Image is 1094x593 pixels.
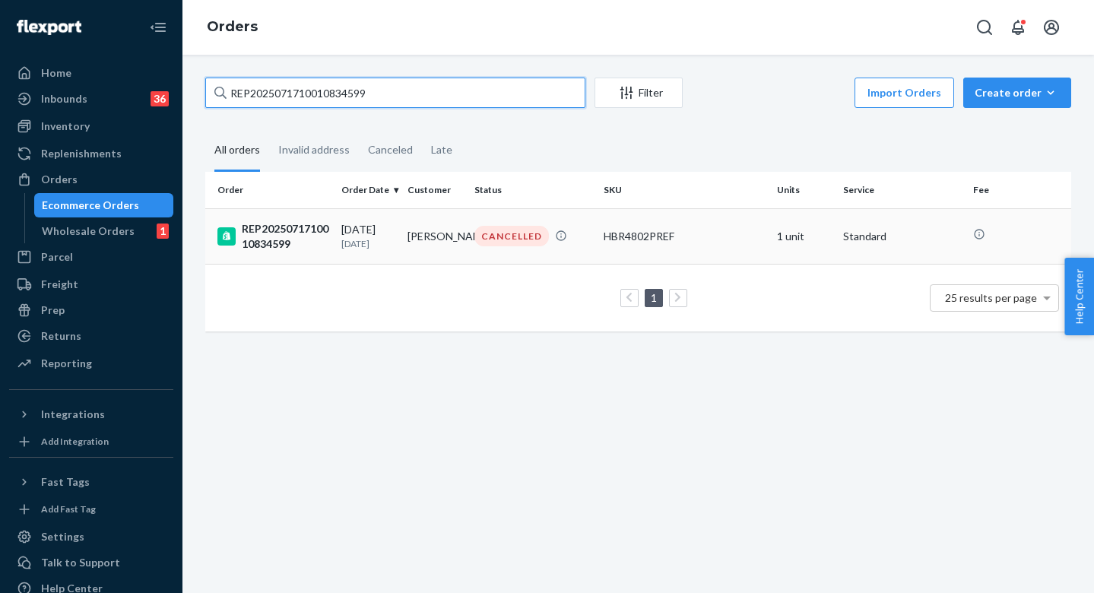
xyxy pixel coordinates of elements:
[143,12,173,43] button: Close Navigation
[9,298,173,322] a: Prep
[41,172,78,187] div: Orders
[9,500,173,518] a: Add Fast Tag
[368,130,413,170] div: Canceled
[468,172,598,208] th: Status
[1036,12,1067,43] button: Open account menu
[1003,12,1033,43] button: Open notifications
[41,555,120,570] div: Talk to Support
[595,78,683,108] button: Filter
[9,272,173,296] a: Freight
[474,226,549,246] div: CANCELLED
[969,12,1000,43] button: Open Search Box
[341,237,395,250] p: [DATE]
[401,208,468,264] td: [PERSON_NAME]
[604,229,765,244] div: HBR4802PREF
[9,114,173,138] a: Inventory
[41,119,90,134] div: Inventory
[42,198,139,213] div: Ecommerce Orders
[9,470,173,494] button: Fast Tags
[963,78,1071,108] button: Create order
[855,78,954,108] button: Import Orders
[975,85,1060,100] div: Create order
[17,20,81,35] img: Flexport logo
[41,356,92,371] div: Reporting
[9,167,173,192] a: Orders
[9,141,173,166] a: Replenishments
[41,65,71,81] div: Home
[41,249,73,265] div: Parcel
[9,61,173,85] a: Home
[9,433,173,451] a: Add Integration
[41,407,105,422] div: Integrations
[205,78,585,108] input: Search orders
[9,245,173,269] a: Parcel
[34,219,174,243] a: Wholesale Orders1
[945,291,1037,304] span: 25 results per page
[41,91,87,106] div: Inbounds
[407,183,461,196] div: Customer
[843,229,961,244] p: Standard
[41,146,122,161] div: Replenishments
[41,303,65,318] div: Prep
[214,130,260,172] div: All orders
[648,291,660,304] a: Page 1 is your current page
[42,224,135,239] div: Wholesale Orders
[431,130,452,170] div: Late
[41,277,78,292] div: Freight
[34,193,174,217] a: Ecommerce Orders
[195,5,270,49] ol: breadcrumbs
[41,529,84,544] div: Settings
[9,324,173,348] a: Returns
[837,172,967,208] th: Service
[278,130,350,170] div: Invalid address
[335,172,401,208] th: Order Date
[1064,258,1094,335] button: Help Center
[41,474,90,490] div: Fast Tags
[205,172,335,208] th: Order
[771,172,837,208] th: Units
[41,328,81,344] div: Returns
[598,172,771,208] th: SKU
[9,87,173,111] a: Inbounds36
[41,503,96,515] div: Add Fast Tag
[217,221,329,252] div: REP2025071710010834599
[157,224,169,239] div: 1
[967,172,1071,208] th: Fee
[41,435,109,448] div: Add Integration
[341,222,395,250] div: [DATE]
[595,85,682,100] div: Filter
[207,18,258,35] a: Orders
[9,351,173,376] a: Reporting
[9,550,173,575] a: Talk to Support
[9,525,173,549] a: Settings
[9,402,173,427] button: Integrations
[771,208,837,264] td: 1 unit
[151,91,169,106] div: 36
